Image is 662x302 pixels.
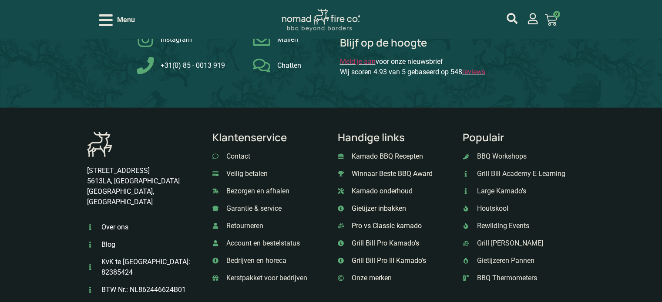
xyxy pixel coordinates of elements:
span: Grill Bill Academy E-Learning [475,169,565,179]
span: Retourneren [224,221,263,231]
a: garantie en service [212,203,325,214]
span: Grill Bill Pro III Kamado's [349,256,426,266]
a: account en bestelstatus [212,238,325,249]
a: Onze merken [338,273,450,283]
a: 0 [534,9,568,31]
p: voor onze nieuwsbrief Wij scoren 4.93 van 5 gebaseerd op 548 [340,56,525,77]
p: Populair [463,132,575,143]
img: Nomad Logo [282,9,360,32]
a: gietijzer inbakken [338,203,450,214]
a: Pro vs Classic kamado [338,221,450,231]
a: beste bbq [338,169,450,179]
a: Pro kamado [338,238,450,249]
span: Grill [PERSON_NAME] [475,238,543,249]
a: Houtskool BBQ [463,203,575,214]
span: Gietijzeren Pannen [475,256,534,266]
span: BBQ Workshops [475,151,527,162]
a: bbq workshop [463,151,575,162]
a: Grill Bill Instagram [137,31,244,48]
span: Grill Bill Pro Kamado's [349,238,419,249]
span: BTW Nr.: NL862446624B01 [99,285,186,295]
span: Garantie & service [224,203,282,214]
span: Winnaar Beste BBQ Award [349,169,433,179]
a: Grill Bill Chat [253,57,318,74]
a: Classic kamado [338,256,450,266]
span: Over ons [99,222,128,232]
a: mijn account [507,13,518,24]
a: bbq cursus [463,169,575,179]
span: KvK te [GEOGRAPHIC_DATA]: 82385424 [99,257,199,278]
span: Menu [117,15,135,25]
a: Onze betaalmethodes [212,169,325,179]
a: Grill Bill Telefoon [137,57,244,74]
span: Gietijzer inbakken [349,203,406,214]
span: 0 [553,11,560,18]
p: Blijf op de hoogte [340,37,525,48]
div: Open/Close Menu [99,13,135,28]
span: Onze merken [349,273,392,283]
a: mijn account [527,13,538,24]
a: Grill Bill zakelijk [212,256,325,266]
a: kamado onderhoud [338,186,450,196]
a: rewilding events [463,221,575,231]
a: Grill Bill Blog [87,239,199,250]
a: Gietijzeren pan [463,256,575,266]
a: bbq kerstpakket [212,273,325,283]
p: [STREET_ADDRESS] 5613LA, [GEOGRAPHIC_DATA] [GEOGRAPHIC_DATA], [GEOGRAPHIC_DATA] [87,166,199,207]
span: Rewilding Events [475,221,529,231]
span: Kerstpakket voor bedrijven [224,273,307,283]
a: BBQ Thermometer [463,273,575,283]
span: BBQ Thermometers [475,273,537,283]
span: Chatten [275,60,301,71]
span: Kamado onderhoud [349,186,413,196]
span: Kamado BBQ Recepten [349,151,423,162]
span: Instagram [158,34,192,45]
span: Bedrijven en horeca [224,256,286,266]
span: Bezorgen en afhalen [224,186,289,196]
span: Houtskool [475,203,508,214]
span: +31(0) 85 - 0013 919 [158,60,225,71]
span: Contact [224,151,250,162]
a: reviews [462,68,485,76]
a: Bezorgen een afhalen [212,186,325,196]
a: kamado recepten [338,151,450,162]
span: Blog [99,239,115,250]
a: Grill Bill Contact [253,31,318,48]
a: large kamado [463,186,575,196]
a: Neem contact op [212,151,325,162]
a: Grill Bill Merchandise [463,238,575,249]
span: Account en bestelstatus [224,238,300,249]
span: Veilig betalen [224,169,268,179]
p: Klantenservice [212,132,325,143]
a: Retourneren [212,221,325,231]
a: Grill Bill Over ons [87,222,199,232]
p: Handige links [338,132,450,143]
span: Large Kamado's [475,186,526,196]
span: Pro vs Classic kamado [349,221,422,231]
span: Mailen [275,34,298,45]
a: Meld je aan [340,57,376,66]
